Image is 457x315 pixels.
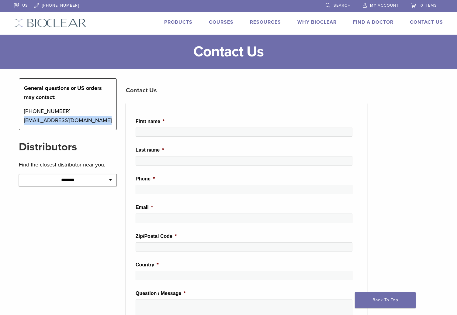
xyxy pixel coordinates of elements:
span: My Account [370,3,399,8]
p: Find the closest distributor near you: [19,160,117,169]
label: Zip/Postal Code [136,233,177,240]
label: Question / Message [136,290,186,297]
label: First name [136,118,164,125]
a: Why Bioclear [297,19,337,25]
a: Back To Top [355,292,416,308]
a: Find A Doctor [353,19,393,25]
label: Email [136,204,153,211]
img: Bioclear [14,19,86,27]
span: 0 items [421,3,437,8]
h3: Contact Us [126,83,367,98]
h2: Distributors [19,140,117,154]
strong: General questions or US orders may contact: [24,85,102,101]
a: Contact Us [410,19,443,25]
a: Courses [209,19,234,25]
label: Phone [136,176,155,182]
label: Country [136,262,159,268]
label: Last name [136,147,164,153]
a: Resources [250,19,281,25]
p: [PHONE_NUMBER] [EMAIL_ADDRESS][DOMAIN_NAME] [24,107,112,125]
a: Products [164,19,192,25]
span: Search [334,3,351,8]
